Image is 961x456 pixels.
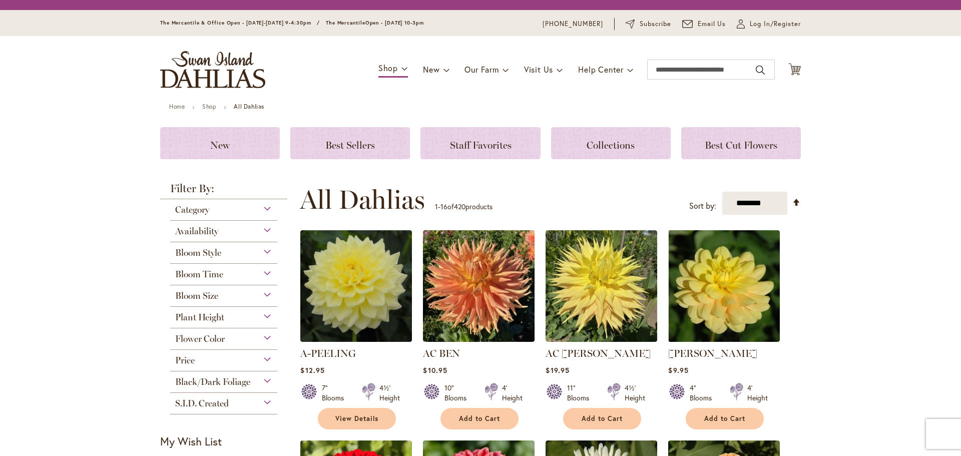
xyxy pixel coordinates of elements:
strong: My Wish List [160,434,222,448]
div: 4" Blooms [690,383,718,403]
div: 7" Blooms [322,383,350,403]
p: - of products [435,199,493,215]
div: 4' Height [747,383,768,403]
span: Collections [587,139,635,151]
a: A-Peeling [300,334,412,344]
div: 4½' Height [625,383,645,403]
span: Add to Cart [582,414,623,423]
span: $12.95 [300,365,324,375]
a: [PHONE_NUMBER] [543,19,603,29]
a: New [160,127,280,159]
a: Subscribe [626,19,671,29]
span: Email Us [698,19,726,29]
button: Add to Cart [563,408,641,429]
span: Price [175,355,195,366]
a: AC Jeri [546,334,657,344]
strong: All Dahlias [234,103,264,110]
span: 1 [435,202,438,211]
span: Bloom Style [175,247,221,258]
a: Shop [202,103,216,110]
img: AC Jeri [546,230,657,342]
span: Our Farm [464,64,499,75]
a: AC [PERSON_NAME] [546,347,651,359]
span: Black/Dark Foliage [175,376,250,387]
span: Availability [175,226,218,237]
span: Visit Us [524,64,553,75]
span: Bloom Time [175,269,223,280]
span: $9.95 [668,365,688,375]
span: View Details [335,414,378,423]
a: Staff Favorites [420,127,540,159]
div: 4' Height [502,383,523,403]
span: 420 [454,202,465,211]
a: AC BEN [423,347,460,359]
a: Best Sellers [290,127,410,159]
a: Log In/Register [737,19,801,29]
label: Sort by: [689,197,716,215]
span: All Dahlias [300,185,425,215]
span: Plant Height [175,312,224,323]
a: [PERSON_NAME] [668,347,757,359]
a: View Details [318,408,396,429]
span: Staff Favorites [450,139,512,151]
span: Add to Cart [704,414,745,423]
span: The Mercantile & Office Open - [DATE]-[DATE] 9-4:30pm / The Mercantile [160,20,365,26]
span: $10.95 [423,365,447,375]
img: A-Peeling [300,230,412,342]
a: store logo [160,51,265,88]
span: Log In/Register [750,19,801,29]
a: Collections [551,127,671,159]
span: Help Center [578,64,624,75]
a: Home [169,103,185,110]
img: AHOY MATEY [668,230,780,342]
a: Best Cut Flowers [681,127,801,159]
a: A-PEELING [300,347,356,359]
div: 11" Blooms [567,383,595,403]
div: 4½' Height [379,383,400,403]
a: Email Us [682,19,726,29]
span: Open - [DATE] 10-3pm [365,20,424,26]
div: 10" Blooms [444,383,472,403]
span: New [210,139,230,151]
strong: Filter By: [160,183,287,199]
span: Best Cut Flowers [705,139,777,151]
img: AC BEN [423,230,535,342]
span: Shop [378,63,398,73]
span: Best Sellers [325,139,375,151]
span: New [423,64,439,75]
button: Add to Cart [686,408,764,429]
span: $19.95 [546,365,569,375]
span: S.I.D. Created [175,398,229,409]
span: Bloom Size [175,290,218,301]
a: AC BEN [423,334,535,344]
span: Category [175,204,209,215]
span: Subscribe [640,19,671,29]
span: 16 [440,202,447,211]
span: Add to Cart [459,414,500,423]
button: Add to Cart [440,408,519,429]
a: AHOY MATEY [668,334,780,344]
span: Flower Color [175,333,225,344]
